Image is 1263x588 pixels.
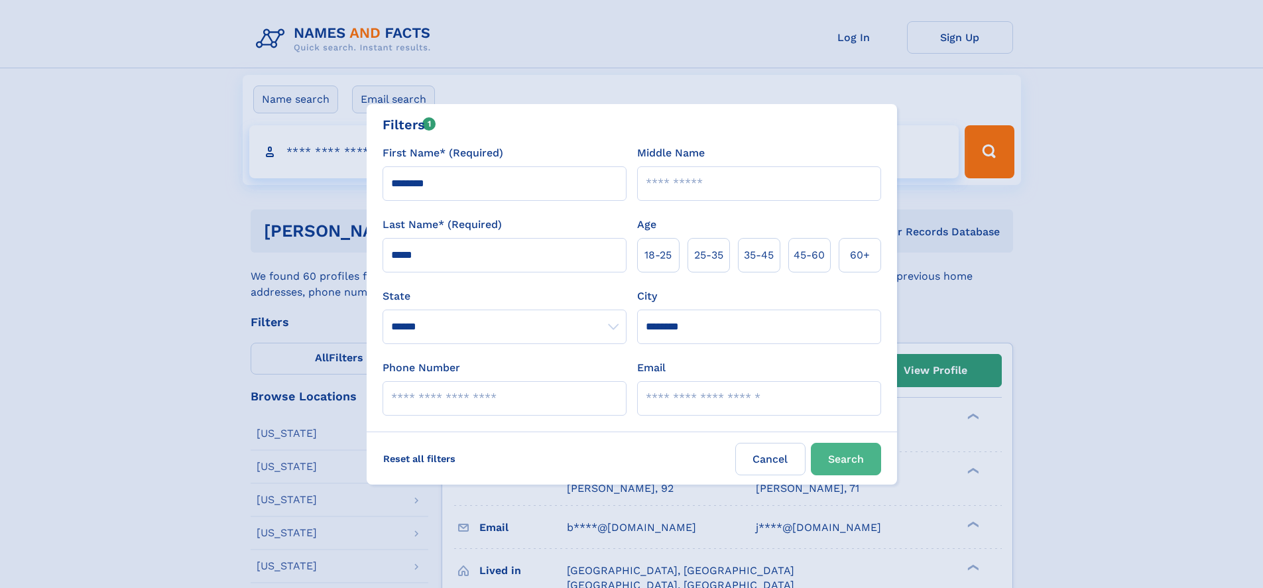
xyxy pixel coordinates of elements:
label: Phone Number [383,360,460,376]
label: First Name* (Required) [383,145,503,161]
label: Cancel [735,443,806,475]
label: Last Name* (Required) [383,217,502,233]
span: 18‑25 [644,247,672,263]
button: Search [811,443,881,475]
label: Middle Name [637,145,705,161]
label: Email [637,360,666,376]
span: 60+ [850,247,870,263]
label: State [383,288,627,304]
span: 45‑60 [794,247,825,263]
label: Age [637,217,656,233]
label: City [637,288,657,304]
label: Reset all filters [375,443,464,475]
span: 25‑35 [694,247,723,263]
div: Filters [383,115,436,135]
span: 35‑45 [744,247,774,263]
